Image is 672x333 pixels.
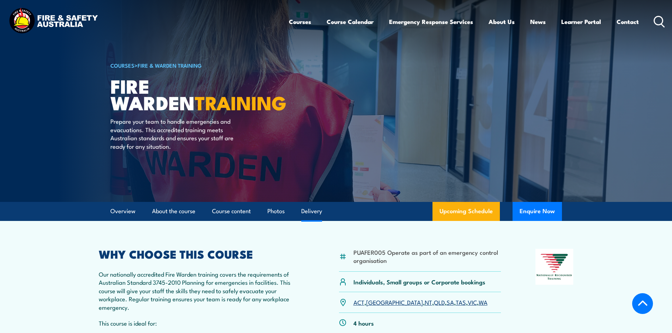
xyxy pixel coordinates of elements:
[489,12,515,31] a: About Us
[110,61,134,69] a: COURSES
[353,248,501,265] li: PUAFER005 Operate as part of an emergency control organisation
[366,298,423,306] a: [GEOGRAPHIC_DATA]
[535,249,574,285] img: Nationally Recognised Training logo.
[353,319,374,327] p: 4 hours
[389,12,473,31] a: Emergency Response Services
[353,278,485,286] p: Individuals, Small groups or Corporate bookings
[530,12,546,31] a: News
[353,298,364,306] a: ACT
[434,298,445,306] a: QLD
[513,202,562,221] button: Enquire Now
[110,202,135,221] a: Overview
[353,298,488,306] p: , , , , , , ,
[479,298,488,306] a: WA
[267,202,285,221] a: Photos
[110,78,285,110] h1: Fire Warden
[212,202,251,221] a: Course content
[99,319,305,327] p: This course is ideal for:
[195,87,286,117] strong: TRAINING
[561,12,601,31] a: Learner Portal
[99,270,305,311] p: Our nationally accredited Fire Warden training covers the requirements of Australian Standard 374...
[110,117,239,150] p: Prepare your team to handle emergencies and evacuations. This accredited training meets Australia...
[110,61,285,69] h6: >
[447,298,454,306] a: SA
[425,298,432,306] a: NT
[152,202,195,221] a: About the course
[432,202,500,221] a: Upcoming Schedule
[468,298,477,306] a: VIC
[327,12,374,31] a: Course Calendar
[99,249,305,259] h2: WHY CHOOSE THIS COURSE
[138,61,202,69] a: Fire & Warden Training
[289,12,311,31] a: Courses
[456,298,466,306] a: TAS
[617,12,639,31] a: Contact
[301,202,322,221] a: Delivery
